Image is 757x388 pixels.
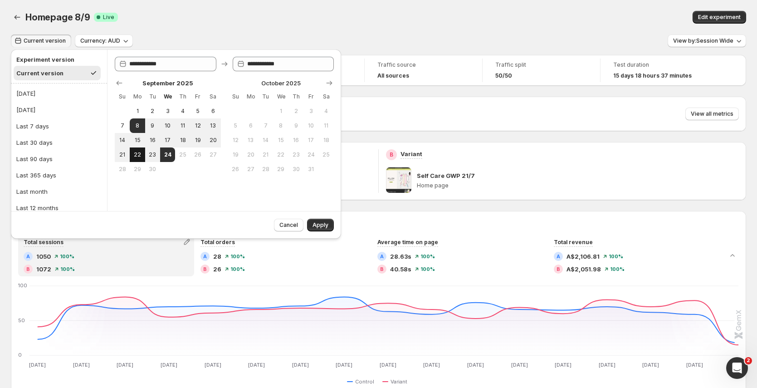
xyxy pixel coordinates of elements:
[118,122,126,129] span: 7
[273,133,288,147] button: Wednesday October 15 2025
[232,137,239,144] span: 12
[288,147,303,162] button: Thursday October 23 2025
[247,166,254,173] span: 27
[377,239,438,246] span: Average time on page
[149,93,156,100] span: Tu
[390,151,393,158] h2: B
[175,133,190,147] button: Thursday September 18 2025
[115,118,130,133] button: Sunday September 7 2025
[380,254,384,259] h2: A
[262,93,269,100] span: Tu
[726,249,739,262] button: Collapse chart
[495,61,587,69] span: Traffic split
[609,254,623,259] span: 100 %
[164,122,171,129] span: 10
[347,376,378,387] button: Control
[36,265,51,274] span: 1072
[149,151,156,158] span: 23
[288,89,303,104] th: Thursday
[685,108,739,120] button: View all metrics
[322,137,330,144] span: 18
[115,133,130,147] button: Sunday September 14 2025
[16,55,98,64] h2: Experiment version
[133,93,141,100] span: Mo
[322,122,330,129] span: 11
[18,218,739,227] h2: Performance over time
[145,118,160,133] button: Tuesday September 9 2025
[133,151,141,158] span: 22
[160,104,175,118] button: Wednesday September 3 2025
[80,37,120,44] span: Currency: AUD
[60,266,75,272] span: 100 %
[194,108,202,115] span: 5
[179,151,186,158] span: 25
[164,137,171,144] span: 17
[232,151,239,158] span: 19
[133,137,141,144] span: 15
[686,362,703,368] text: [DATE]
[16,154,53,163] div: Last 90 days
[258,162,273,177] button: Tuesday October 28 2025
[203,266,207,272] h2: B
[160,147,175,162] button: End of range Today Wednesday September 24 2025
[557,254,560,259] h2: A
[16,203,59,212] div: Last 12 months
[149,108,156,115] span: 2
[292,151,300,158] span: 23
[243,133,258,147] button: Monday October 13 2025
[292,362,309,368] text: [DATE]
[209,137,217,144] span: 20
[232,166,239,173] span: 26
[228,133,243,147] button: Sunday October 12 2025
[420,254,435,259] span: 100 %
[248,362,265,368] text: [DATE]
[390,252,411,261] span: 28.63s
[118,166,126,173] span: 28
[14,119,104,133] button: Last 7 days
[495,72,512,79] span: 50/50
[145,133,160,147] button: Tuesday September 16 2025
[130,133,145,147] button: Monday September 15 2025
[149,166,156,173] span: 30
[160,89,175,104] th: Wednesday
[209,108,217,115] span: 6
[14,66,101,80] button: Current version
[420,266,435,272] span: 100 %
[161,362,177,368] text: [DATE]
[179,108,186,115] span: 4
[145,104,160,118] button: Tuesday September 2 2025
[115,89,130,104] th: Sunday
[243,147,258,162] button: Monday October 20 2025
[303,133,318,147] button: Friday October 17 2025
[118,151,126,158] span: 21
[179,122,186,129] span: 11
[205,147,220,162] button: Saturday September 27 2025
[467,362,484,368] text: [DATE]
[194,93,202,100] span: Fr
[273,147,288,162] button: Wednesday October 22 2025
[288,133,303,147] button: Thursday October 16 2025
[133,108,141,115] span: 1
[133,122,141,129] span: 8
[613,60,706,80] a: Test duration15 days 18 hours 37 minutes
[26,254,30,259] h2: A
[213,252,221,261] span: 28
[322,93,330,100] span: Sa
[698,14,741,21] span: Edit experiment
[16,69,63,78] div: Current version
[258,118,273,133] button: Tuesday October 7 2025
[292,166,300,173] span: 30
[175,104,190,118] button: Thursday September 4 2025
[307,137,315,144] span: 17
[130,89,145,104] th: Monday
[247,93,254,100] span: Mo
[307,219,334,231] button: Apply
[149,122,156,129] span: 9
[130,147,145,162] button: Monday September 22 2025
[14,168,104,182] button: Last 365 days
[386,167,411,193] img: Self Care GWP 21/7
[247,151,254,158] span: 20
[258,147,273,162] button: Tuesday October 21 2025
[175,89,190,104] th: Thursday
[555,362,571,368] text: [DATE]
